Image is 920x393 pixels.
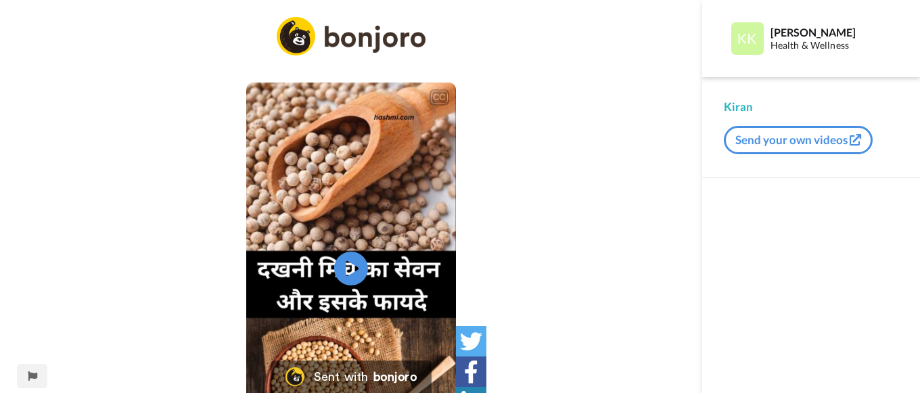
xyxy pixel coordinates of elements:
button: Send your own videos [724,126,873,154]
img: Bonjoro Logo [285,367,304,386]
div: Health & Wellness [770,40,898,51]
a: Bonjoro LogoSent withbonjoro [271,361,432,393]
div: CC [431,91,448,104]
div: Kiran [724,99,898,115]
img: logo_full.png [277,17,425,55]
img: Profile Image [731,22,764,55]
div: bonjoro [373,371,417,383]
div: Sent with [314,371,368,383]
div: [PERSON_NAME] [770,26,898,39]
